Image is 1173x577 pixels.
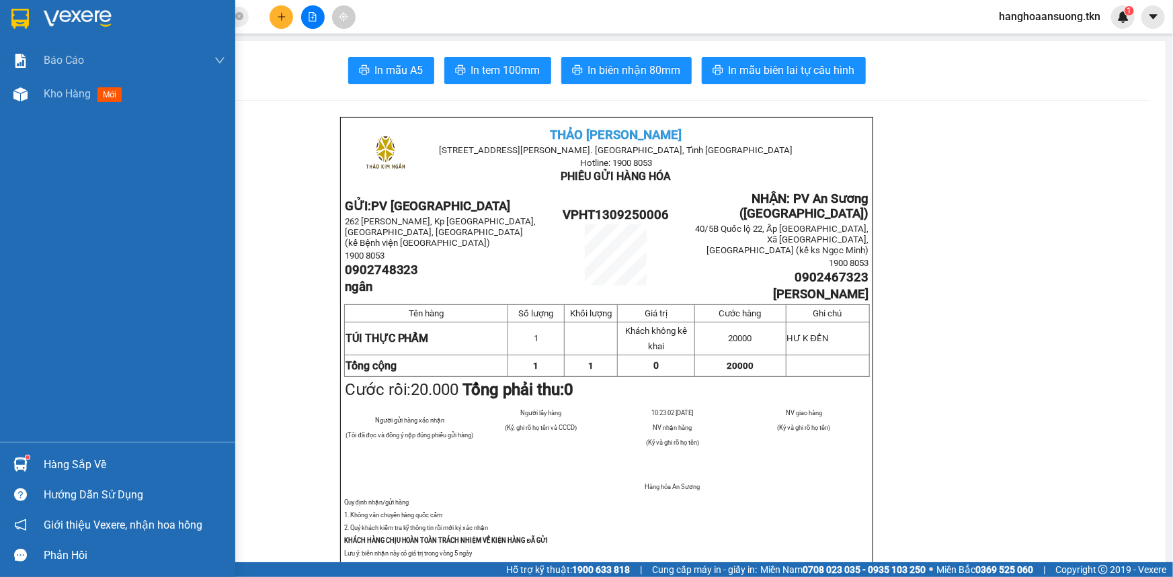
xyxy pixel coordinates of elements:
span: close-circle [235,11,243,24]
sup: 1 [26,455,30,459]
img: logo [352,122,419,188]
sup: 1 [1125,6,1134,15]
strong: KHÁCH HÀNG CHỊU HOÀN TOÀN TRÁCH NHIỆM VỀ KIỆN HÀNG ĐÃ GỬI [344,537,549,544]
span: Giới thiệu Vexere, nhận hoa hồng [44,517,202,533]
span: THẢO [PERSON_NAME] [551,128,682,142]
span: 1 [534,333,538,343]
span: Khách không kê khai [625,326,687,351]
span: hanghoaansuong.tkn [988,8,1111,25]
span: caret-down [1147,11,1160,23]
span: 10:23:02 [DATE] [651,409,693,416]
div: Phản hồi [44,545,225,566]
span: Hàng hóa An Sương [645,483,700,490]
span: 0 [653,360,659,371]
span: aim [339,12,348,21]
span: Tên hàng [409,308,444,318]
span: Hỗ trợ kỹ thuật: [506,562,630,577]
span: 1900 8053 [345,251,385,261]
span: In tem 100mm [471,62,540,79]
span: 20000 [729,333,752,343]
strong: Tổng phải thu: [463,380,574,399]
span: question-circle [14,488,27,501]
span: In mẫu A5 [375,62,423,79]
button: printerIn mẫu A5 [348,57,434,84]
span: VPHT1309250006 [563,208,669,222]
span: 1. Không vân chuyển hàng quốc cấm [344,511,443,519]
strong: 0708 023 035 - 0935 103 250 [803,564,926,575]
button: printerIn biên nhận 80mm [561,57,692,84]
span: Cước hàng [719,308,762,318]
span: [PERSON_NAME] [774,287,869,302]
div: Hàng sắp về [44,455,225,475]
img: logo-vxr [11,9,29,29]
span: mới [97,87,122,102]
span: down [214,55,225,66]
img: warehouse-icon [13,457,28,472]
span: 1 [533,361,538,371]
span: notification [14,519,27,531]
span: 20000 [727,361,754,371]
span: printer [572,64,583,77]
span: close-circle [235,12,243,20]
span: 2. Quý khách kiểm tra kỹ thông tin rồi mới ký xác nhận [344,524,489,531]
span: (Ký và ghi rõ họ tên) [646,439,699,446]
span: HƯ K ĐỀN [787,333,830,343]
span: TÚI THỰC PHẨM [346,332,429,345]
span: ngân [345,279,372,294]
button: caret-down [1141,5,1165,29]
span: plus [277,12,286,21]
button: aim [332,5,356,29]
span: (Ký và ghi rõ họ tên) [777,424,830,431]
span: (Ký, ghi rõ họ tên và CCCD) [505,424,577,431]
span: file-add [308,12,317,21]
span: printer [455,64,466,77]
button: printerIn mẫu biên lai tự cấu hình [702,57,866,84]
span: Người gửi hàng xác nhận [375,416,444,424]
button: file-add [301,5,325,29]
span: 40/5B Quốc lộ 22, Ấp [GEOGRAPHIC_DATA], Xã [GEOGRAPHIC_DATA], [GEOGRAPHIC_DATA] (kế ks Ngọc Minh) [696,224,869,255]
span: 20.000 [411,380,459,399]
span: 1900 8053 [830,258,869,268]
button: plus [270,5,293,29]
strong: 1900 633 818 [572,564,630,575]
span: | [1043,562,1045,577]
span: Người lấy hàng [520,409,561,416]
span: (Tôi đã đọc và đồng ý nộp đúng phiếu gửi hàng) [346,431,474,439]
span: Miền Nam [760,562,926,577]
span: ⚪️ [929,567,933,572]
span: Quy định nhận/gửi hàng [344,498,409,506]
div: Hướng dẫn sử dụng [44,485,225,505]
span: Miền Bắc [936,562,1033,577]
span: 1 [1127,6,1131,15]
span: Lưu ý: biên nhận này có giá trị trong vòng 5 ngày [344,549,473,557]
span: 262 [PERSON_NAME], Kp [GEOGRAPHIC_DATA], [GEOGRAPHIC_DATA], [GEOGRAPHIC_DATA] (kế Bệnh viện [GEOG... [345,216,536,248]
span: Khối lượng [570,308,612,318]
strong: 0369 525 060 [975,564,1033,575]
span: copyright [1098,565,1108,574]
img: icon-new-feature [1117,11,1129,23]
span: Cung cấp máy in - giấy in: [652,562,757,577]
span: Báo cáo [44,52,84,69]
span: Giá trị [645,308,668,318]
span: In mẫu biên lai tự cấu hình [729,62,855,79]
span: NV nhận hàng [653,424,692,431]
span: Kho hàng [44,87,91,100]
span: PV [GEOGRAPHIC_DATA] [371,199,511,214]
span: [STREET_ADDRESS][PERSON_NAME]. [GEOGRAPHIC_DATA], Tỉnh [GEOGRAPHIC_DATA] [440,145,793,155]
span: printer [713,64,723,77]
strong: GỬI: [345,199,511,214]
button: printerIn tem 100mm [444,57,551,84]
span: 1 [588,361,594,371]
span: 0902467323 [795,270,869,285]
span: Ghi chú [813,308,842,318]
span: Số lượng [518,308,553,318]
span: message [14,549,27,562]
span: 0 [565,380,574,399]
img: solution-icon [13,54,28,68]
span: NV giao hàng [786,409,822,416]
strong: Tổng cộng [346,359,397,372]
span: | [640,562,642,577]
span: PHIẾU GỬI HÀNG HÓA [561,170,672,183]
span: 0902748323 [345,263,419,277]
span: printer [359,64,370,77]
